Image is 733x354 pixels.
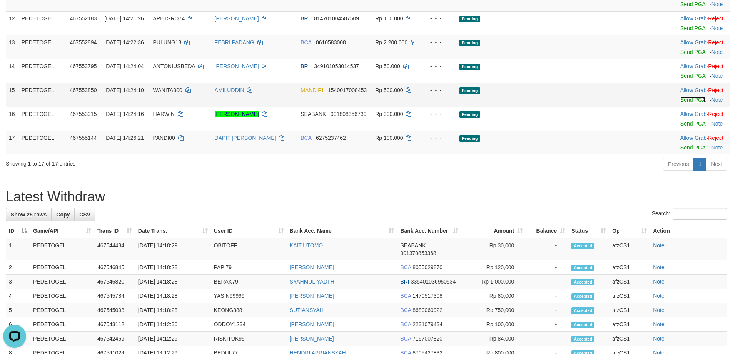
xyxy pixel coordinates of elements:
a: 1 [693,158,706,171]
span: Rp 150.000 [375,15,403,22]
td: Rp 80,000 [461,289,526,303]
td: PEDETOGEL [30,275,94,289]
a: Previous [663,158,694,171]
span: APETSRO74 [153,15,184,22]
span: 467553795 [70,63,97,69]
span: BCA [301,135,311,141]
td: [DATE] 14:18:29 [135,238,211,260]
a: FEBRI PADANG [215,39,254,45]
th: Status: activate to sort column ascending [568,224,609,238]
td: Rp 1,000,000 [461,275,526,289]
span: SEABANK [301,111,326,117]
span: · [680,87,708,93]
th: Amount: activate to sort column ascending [461,224,526,238]
td: - [526,275,568,289]
td: BERAK79 [211,275,287,289]
a: Send PGA [680,49,705,55]
td: afzCS1 [609,317,650,332]
a: Show 25 rows [6,208,52,221]
span: Copy 0610583008 to clipboard [316,39,346,45]
a: Copy [51,208,75,221]
span: Accepted [571,322,594,328]
div: - - - [423,134,453,142]
span: SEABANK [400,242,426,248]
a: Send PGA [680,25,705,31]
a: Send PGA [680,1,705,7]
th: Game/API: activate to sort column ascending [30,224,94,238]
span: ANTONIUSBEDA [153,63,195,69]
a: Send PGA [680,144,705,151]
a: Reject [708,135,723,141]
td: 16 [6,107,18,131]
span: WANITA300 [153,87,182,93]
td: 12 [6,11,18,35]
span: Copy 1540017008453 to clipboard [328,87,367,93]
td: · [677,35,730,59]
td: PEDETOGEL [30,332,94,346]
td: 6 [6,317,30,332]
td: afzCS1 [609,303,650,317]
a: AMILUDDIN [215,87,244,93]
span: Copy 901370853368 to clipboard [400,250,436,256]
td: afzCS1 [609,332,650,346]
td: [DATE] 14:12:30 [135,317,211,332]
td: 15 [6,83,18,107]
span: Pending [459,64,480,70]
td: - [526,238,568,260]
td: Rp 120,000 [461,260,526,275]
span: Copy 1470517308 to clipboard [412,293,442,299]
span: BCA [400,321,411,327]
span: HARWIN [153,111,175,117]
span: 467555144 [70,135,97,141]
span: Rp 2.200.000 [375,39,407,45]
td: PEDETOGEL [18,59,67,83]
a: [PERSON_NAME] [290,293,334,299]
td: · [677,11,730,35]
td: 17 [6,131,18,154]
td: RISKITUK95 [211,332,287,346]
td: [DATE] 14:12:29 [135,332,211,346]
a: Send PGA [680,121,705,127]
td: PEDETOGEL [18,83,67,107]
a: Note [711,144,723,151]
span: Copy [56,211,70,218]
span: Copy 335401036950534 to clipboard [411,279,456,285]
a: Allow Grab [680,87,706,93]
th: Date Trans.: activate to sort column ascending [135,224,211,238]
span: MANDIRI [301,87,323,93]
span: [DATE] 14:24:04 [104,63,144,69]
span: [DATE] 14:22:36 [104,39,144,45]
input: Search: [673,208,727,220]
a: Reject [708,111,723,117]
span: Pending [459,87,480,94]
td: 13 [6,35,18,59]
a: SYAHMULIYADI H [290,279,334,285]
span: 467553915 [70,111,97,117]
span: Accepted [571,279,594,285]
a: Note [653,264,665,270]
span: Copy 901808356739 to clipboard [331,111,366,117]
td: · [677,107,730,131]
a: Reject [708,63,723,69]
td: 467545784 [94,289,135,303]
span: · [680,111,708,117]
span: [DATE] 14:24:10 [104,87,144,93]
td: - [526,332,568,346]
td: 1 [6,238,30,260]
td: KEONG888 [211,303,287,317]
a: Note [711,25,723,31]
span: BCA [301,39,311,45]
span: BCA [400,293,411,299]
td: afzCS1 [609,275,650,289]
td: 467545098 [94,303,135,317]
a: Reject [708,39,723,45]
div: Showing 1 to 17 of 17 entries [6,157,300,168]
span: Accepted [571,265,594,271]
span: BRI [301,15,309,22]
div: - - - [423,62,453,70]
span: Accepted [571,243,594,249]
a: [PERSON_NAME] [290,321,334,327]
span: BRI [301,63,309,69]
td: PEDETOGEL [18,107,67,131]
a: SUTIANSYAH [290,307,324,313]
